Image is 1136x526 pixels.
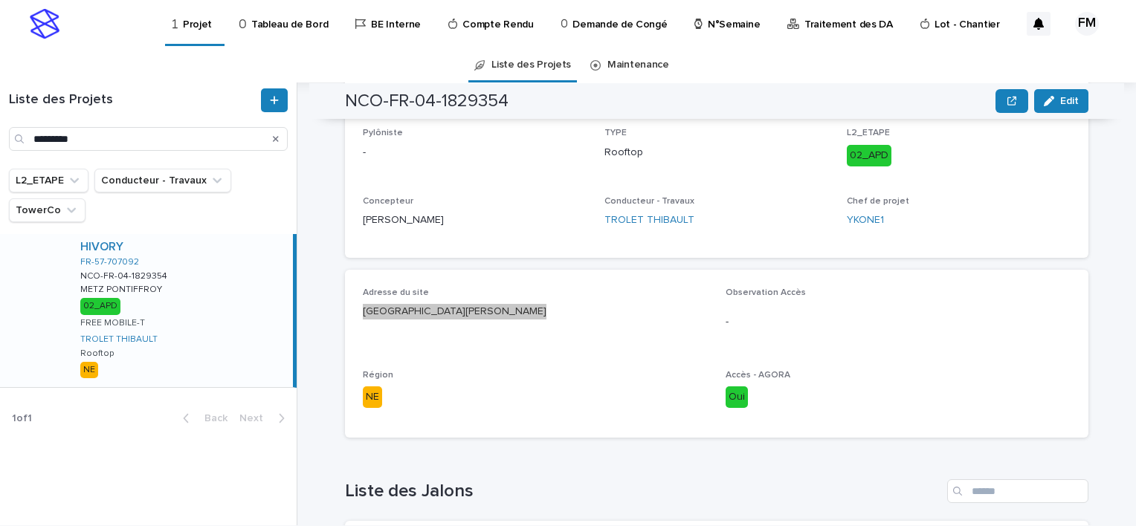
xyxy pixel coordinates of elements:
[726,371,790,380] span: Accès - AGORA
[604,129,627,137] span: TYPE
[94,169,231,192] button: Conducteur - Travaux
[80,257,139,267] a: FR-57-707092
[363,386,382,408] div: NE
[80,282,165,295] p: METZ PONTIFFROY
[239,413,272,423] span: Next
[80,318,145,328] p: FREE MOBILE-T
[947,479,1088,503] input: Search
[196,413,227,423] span: Back
[345,481,941,502] h1: Liste des Jalons
[80,362,98,378] div: NE
[847,129,890,137] span: L2_ETAPE
[9,198,85,222] button: TowerCo
[1060,96,1079,106] span: Edit
[9,92,258,108] h1: Liste des Projets
[363,304,708,319] p: [GEOGRAPHIC_DATA][PERSON_NAME]
[9,169,88,192] button: L2_ETAPE
[171,412,233,425] button: Back
[604,197,694,206] span: Conducteur - Travaux
[491,48,571,82] a: Liste des Projets
[80,334,158,345] a: TROLET THIBAULT
[233,412,297,425] button: Next
[9,127,288,151] input: Search
[345,91,509,112] h2: NCO-FR-04-1829354
[847,145,891,166] div: 02_APD
[80,268,170,282] p: NCO-FR-04-1829354
[80,348,114,359] p: Rooftop
[604,145,828,160] p: Rooftop
[80,240,123,254] a: HIVORY
[726,314,1071,330] p: -
[847,197,909,206] span: Chef de projet
[363,129,403,137] span: Pylôniste
[363,371,393,380] span: Région
[726,288,806,297] span: Observation Accès
[1075,12,1099,36] div: FM
[363,145,587,160] p: -
[80,298,120,314] div: 02_APD
[363,288,429,297] span: Adresse du site
[604,212,694,228] a: TROLET THIBAULT
[726,386,748,408] div: Oui
[1034,89,1088,113] button: Edit
[363,197,413,206] span: Concepteur
[847,212,884,228] a: YKONE1
[363,212,587,228] p: [PERSON_NAME]
[30,9,59,39] img: stacker-logo-s-only.png
[607,48,669,82] a: Maintenance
